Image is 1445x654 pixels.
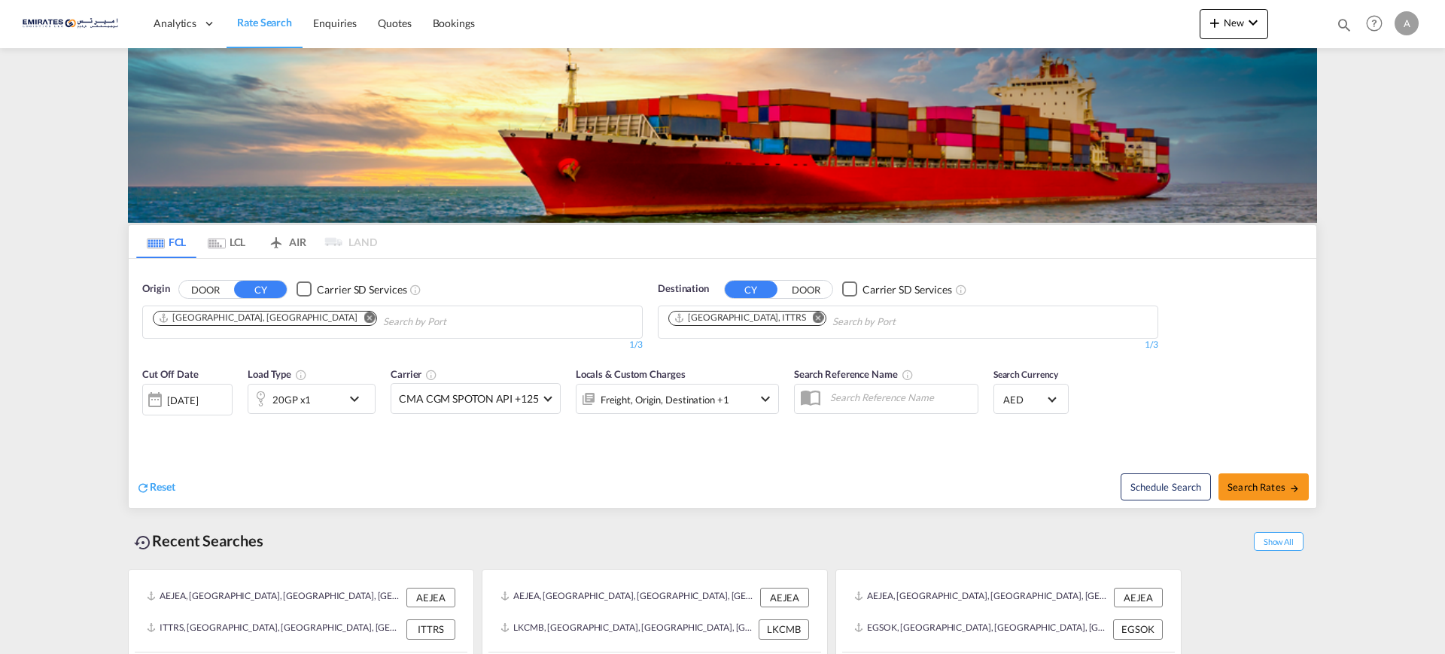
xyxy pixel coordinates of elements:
[154,16,196,31] span: Analytics
[128,524,269,558] div: Recent Searches
[399,391,539,406] span: CMA CGM SPOTON API +125
[1200,9,1268,39] button: icon-plus 400-fgNewicon-chevron-down
[674,312,806,324] div: Trieste, ITTRS
[345,390,371,408] md-icon: icon-chevron-down
[1121,473,1211,500] button: Note: By default Schedule search will only considerorigin ports, destination ports and cut off da...
[409,284,421,296] md-icon: Unchecked: Search for CY (Container Yard) services for all selected carriers.Checked : Search for...
[234,281,287,298] button: CY
[759,619,809,639] div: LKCMB
[955,284,967,296] md-icon: Unchecked: Search for CY (Container Yard) services for all selected carriers.Checked : Search for...
[854,588,1110,607] div: AEJEA, Jebel Ali, United Arab Emirates, Middle East, Middle East
[803,312,826,327] button: Remove
[267,233,285,245] md-icon: icon-airplane
[248,384,376,414] div: 20GP x1icon-chevron-down
[272,389,311,410] div: 20GP x1
[142,414,154,434] md-datepicker: Select
[167,394,198,407] div: [DATE]
[257,225,317,258] md-tab-item: AIR
[295,369,307,381] md-icon: icon-information-outline
[391,368,437,380] span: Carrier
[433,17,475,29] span: Bookings
[136,481,150,494] md-icon: icon-refresh
[150,480,175,493] span: Reset
[1002,388,1060,410] md-select: Select Currency: د.إ AEDUnited Arab Emirates Dirham
[1336,17,1352,39] div: icon-magnify
[854,619,1109,639] div: EGSOK, Sokhna Port, Egypt, Northern Africa, Africa
[317,282,406,297] div: Carrier SD Services
[1114,588,1163,607] div: AEJEA
[158,312,360,324] div: Press delete to remove this chip.
[794,368,914,380] span: Search Reference Name
[425,369,437,381] md-icon: The selected Trucker/Carrierwill be displayed in the rate results If the rates are from another f...
[725,281,777,298] button: CY
[378,17,411,29] span: Quotes
[196,225,257,258] md-tab-item: LCL
[248,368,307,380] span: Load Type
[1003,393,1045,406] span: AED
[128,48,1317,223] img: LCL+%26+FCL+BACKGROUND.png
[500,588,756,607] div: AEJEA, Jebel Ali, United Arab Emirates, Middle East, Middle East
[832,310,975,334] input: Chips input.
[23,7,124,41] img: c67187802a5a11ec94275b5db69a26e6.png
[576,384,779,414] div: Freight Origin Destination Factory Stuffingicon-chevron-down
[993,369,1059,380] span: Search Currency
[354,312,376,327] button: Remove
[1113,619,1163,639] div: EGSOK
[147,619,403,639] div: ITTRS, Trieste, Italy, Southern Europe, Europe
[147,588,403,607] div: AEJEA, Jebel Ali, United Arab Emirates, Middle East, Middle East
[1361,11,1395,38] div: Help
[1395,11,1419,35] div: A
[142,339,643,351] div: 1/3
[780,281,832,298] button: DOOR
[1336,17,1352,33] md-icon: icon-magnify
[1227,481,1300,493] span: Search Rates
[658,281,709,297] span: Destination
[136,225,196,258] md-tab-item: FCL
[576,368,686,380] span: Locals & Custom Charges
[142,368,199,380] span: Cut Off Date
[129,259,1316,508] div: OriginDOOR CY Checkbox No InkUnchecked: Search for CY (Container Yard) services for all selected ...
[601,389,729,410] div: Freight Origin Destination Factory Stuffing
[142,384,233,415] div: [DATE]
[142,281,169,297] span: Origin
[760,588,809,607] div: AEJEA
[1244,14,1262,32] md-icon: icon-chevron-down
[1218,473,1309,500] button: Search Ratesicon-arrow-right
[313,17,357,29] span: Enquiries
[500,619,755,639] div: LKCMB, Colombo, Sri Lanka, Indian Subcontinent, Asia Pacific
[1206,17,1262,29] span: New
[297,281,406,297] md-checkbox: Checkbox No Ink
[179,281,232,298] button: DOOR
[406,619,455,639] div: ITTRS
[666,306,981,334] md-chips-wrap: Chips container. Use arrow keys to select chips.
[862,282,952,297] div: Carrier SD Services
[136,225,377,258] md-pagination-wrapper: Use the left and right arrow keys to navigate between tabs
[1254,532,1304,551] span: Show All
[158,312,357,324] div: Jebel Ali, AEJEA
[1289,483,1300,494] md-icon: icon-arrow-right
[1361,11,1387,36] span: Help
[136,479,175,496] div: icon-refreshReset
[674,312,809,324] div: Press delete to remove this chip.
[823,386,978,409] input: Search Reference Name
[658,339,1158,351] div: 1/3
[756,390,774,408] md-icon: icon-chevron-down
[383,310,526,334] input: Chips input.
[842,281,952,297] md-checkbox: Checkbox No Ink
[406,588,455,607] div: AEJEA
[237,16,292,29] span: Rate Search
[151,306,532,334] md-chips-wrap: Chips container. Use arrow keys to select chips.
[902,369,914,381] md-icon: Your search will be saved by the below given name
[134,534,152,552] md-icon: icon-backup-restore
[1206,14,1224,32] md-icon: icon-plus 400-fg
